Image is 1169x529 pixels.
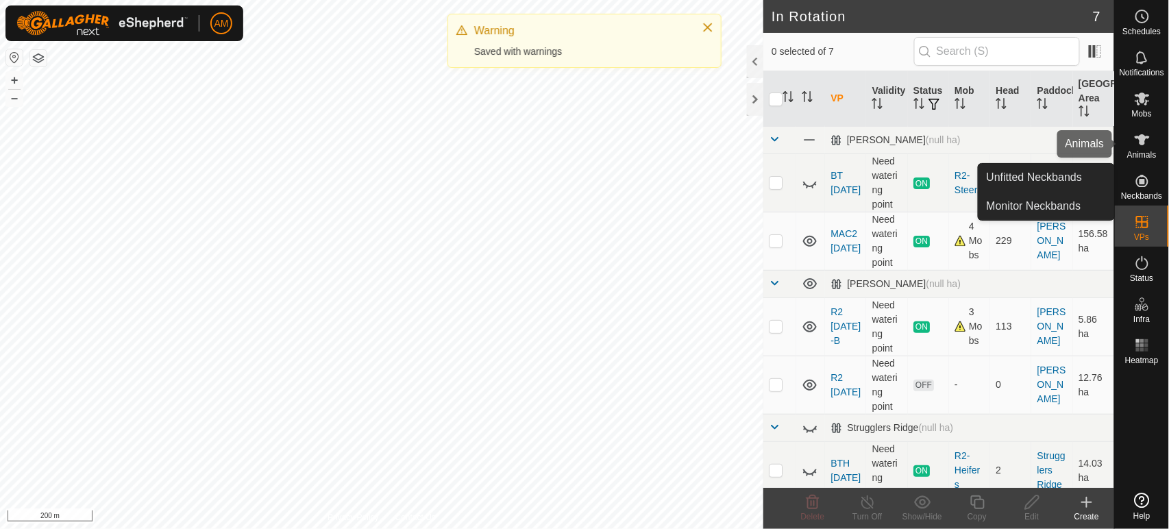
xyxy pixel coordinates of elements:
span: Status [1130,274,1153,282]
a: R2 [DATE] [830,372,861,397]
p-sorticon: Activate to sort [1037,100,1048,111]
span: VPs [1134,233,1149,241]
th: Validity [866,71,907,127]
div: Warning [474,23,688,39]
td: 2 [990,441,1031,500]
span: Unfitted Neckbands [987,169,1083,186]
td: 113 [990,297,1031,356]
button: – [6,90,23,106]
span: Monitor Neckbands [987,198,1081,214]
span: (null ha) [918,422,953,433]
span: Animals [1127,151,1157,159]
span: OFF [913,380,934,391]
td: 229 [990,212,1031,270]
p-sorticon: Activate to sort [802,93,813,104]
span: Mobs [1132,110,1152,118]
div: Strugglers Ridge [830,422,953,434]
div: 3 Mobs [955,305,985,348]
a: Monitor Neckbands [979,193,1114,220]
td: 1 [990,153,1031,212]
th: Status [908,71,949,127]
div: R2-Steers [955,169,985,197]
a: [PERSON_NAME] [1037,221,1066,260]
div: [PERSON_NAME] [830,134,961,146]
span: Heatmap [1125,356,1159,365]
button: + [6,72,23,88]
span: Delete [801,512,825,521]
span: 7 [1093,6,1100,27]
span: AM [214,16,229,31]
h2: In Rotation [772,8,1093,25]
td: Need watering point [866,153,907,212]
span: Infra [1133,315,1150,323]
td: 12.76 ha [1073,356,1114,414]
div: Create [1059,510,1114,523]
div: [PERSON_NAME] [830,278,961,290]
span: Help [1133,512,1150,520]
a: BTH [DATE] [830,458,861,483]
span: (null ha) [926,134,961,145]
p-sorticon: Activate to sort [1079,108,1090,119]
span: ON [913,236,930,247]
p-sorticon: Activate to sort [783,93,793,104]
span: (null ha) [926,278,961,289]
div: Edit [1005,510,1059,523]
p-sorticon: Activate to sort [955,100,965,111]
a: BT [DATE] [830,170,861,195]
a: [PERSON_NAME] [1037,365,1066,404]
td: 0 [990,356,1031,414]
div: Turn Off [840,510,895,523]
div: Saved with warnings [474,45,688,59]
a: MAC2 [DATE] [830,228,861,254]
a: Unfitted Neckbands [979,164,1114,191]
img: Gallagher Logo [16,11,188,36]
p-sorticon: Activate to sort [872,100,883,111]
td: 3.86 ha [1073,153,1114,212]
span: ON [913,321,930,333]
a: R2 [DATE]-B [830,306,861,346]
a: Strugglers Ridge [1037,450,1065,490]
td: Need watering point [866,212,907,270]
span: ON [913,465,930,477]
td: Need watering point [866,297,907,356]
th: VP [825,71,866,127]
th: Paddock [1031,71,1072,127]
span: Notifications [1120,69,1164,77]
p-sorticon: Activate to sort [996,100,1007,111]
a: Privacy Policy [328,511,379,524]
button: Reset Map [6,49,23,66]
button: Map Layers [30,50,47,66]
td: 5.86 ha [1073,297,1114,356]
td: 156.58 ha [1073,212,1114,270]
span: Schedules [1122,27,1161,36]
div: - [955,378,985,392]
div: R2-Heifers [955,449,985,492]
th: [GEOGRAPHIC_DATA] Area [1073,71,1114,127]
div: 4 Mobs [955,219,985,262]
div: Copy [950,510,1005,523]
div: Show/Hide [895,510,950,523]
button: Close [698,18,717,37]
td: 14.03 ha [1073,441,1114,500]
th: Head [990,71,1031,127]
th: Mob [949,71,990,127]
td: Need watering point [866,441,907,500]
span: 0 selected of 7 [772,45,913,59]
span: ON [913,177,930,189]
span: Neckbands [1121,192,1162,200]
td: Need watering point [866,356,907,414]
a: [PERSON_NAME] [1037,306,1066,346]
input: Search (S) [914,37,1080,66]
a: Contact Us [395,511,436,524]
a: Help [1115,487,1169,526]
p-sorticon: Activate to sort [913,100,924,111]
